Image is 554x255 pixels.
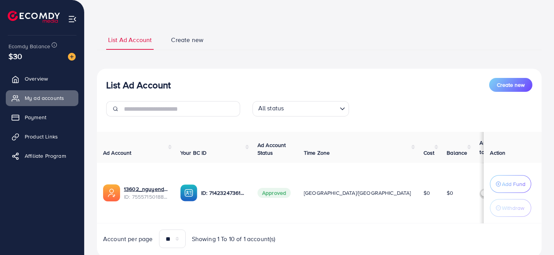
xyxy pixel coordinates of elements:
[497,81,525,89] span: Create new
[68,15,77,24] img: menu
[180,184,197,201] img: ic-ba-acc.ded83a64.svg
[304,149,330,157] span: Time Zone
[8,11,60,23] img: logo
[252,101,349,117] div: Search for option
[25,113,46,121] span: Payment
[490,175,531,193] button: Add Fund
[258,188,291,198] span: Approved
[180,149,207,157] span: Your BC ID
[489,78,532,92] button: Create new
[103,149,132,157] span: Ad Account
[171,35,203,44] span: Create new
[521,220,548,249] iframe: Chat
[192,235,276,243] span: Showing 1 To 10 of 1 account(s)
[6,129,78,144] a: Product Links
[8,51,22,62] span: $30
[257,102,286,115] span: All status
[490,149,505,157] span: Action
[124,193,168,201] span: ID: 7555715018811867153
[304,189,411,197] span: [GEOGRAPHIC_DATA]/[GEOGRAPHIC_DATA]
[106,79,171,91] h3: List Ad Account
[103,184,120,201] img: ic-ads-acc.e4c84228.svg
[25,133,58,140] span: Product Links
[25,75,48,83] span: Overview
[502,203,524,213] p: Withdraw
[258,141,286,157] span: Ad Account Status
[25,94,64,102] span: My ad accounts
[103,235,153,243] span: Account per page
[25,152,66,160] span: Affiliate Program
[447,149,467,157] span: Balance
[6,110,78,125] a: Payment
[490,199,531,217] button: Withdraw
[108,35,152,44] span: List Ad Account
[286,103,336,115] input: Search for option
[124,185,168,201] div: <span class='underline'>13602_nguyenduykhang_1759202028737</span></br>7555715018811867153
[68,53,76,61] img: image
[8,42,50,50] span: Ecomdy Balance
[6,90,78,106] a: My ad accounts
[447,189,453,197] span: $0
[424,149,435,157] span: Cost
[6,71,78,86] a: Overview
[124,185,168,193] a: 13602_nguyenduykhang_1759202028737
[6,148,78,164] a: Affiliate Program
[201,188,245,198] p: ID: 7142324736104611842
[502,179,525,189] p: Add Fund
[424,189,430,197] span: $0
